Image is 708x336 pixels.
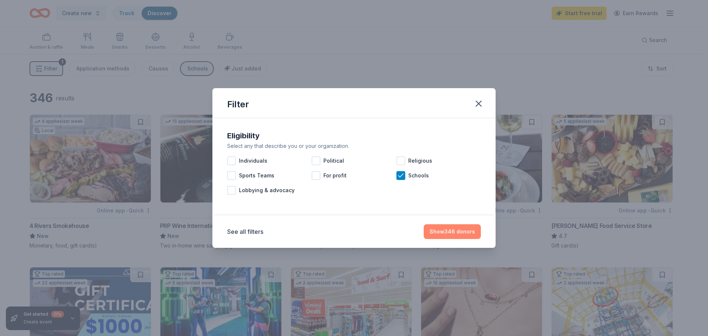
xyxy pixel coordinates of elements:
span: Religious [408,156,432,165]
span: Lobbying & advocacy [239,186,295,195]
button: Show346 donors [424,224,481,239]
span: Individuals [239,156,267,165]
div: Eligibility [227,130,481,142]
div: Filter [227,98,249,110]
span: For profit [323,171,347,180]
span: Schools [408,171,429,180]
div: Select any that describe you or your organization. [227,142,481,150]
span: Political [323,156,344,165]
span: Sports Teams [239,171,274,180]
button: See all filters [227,227,263,236]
